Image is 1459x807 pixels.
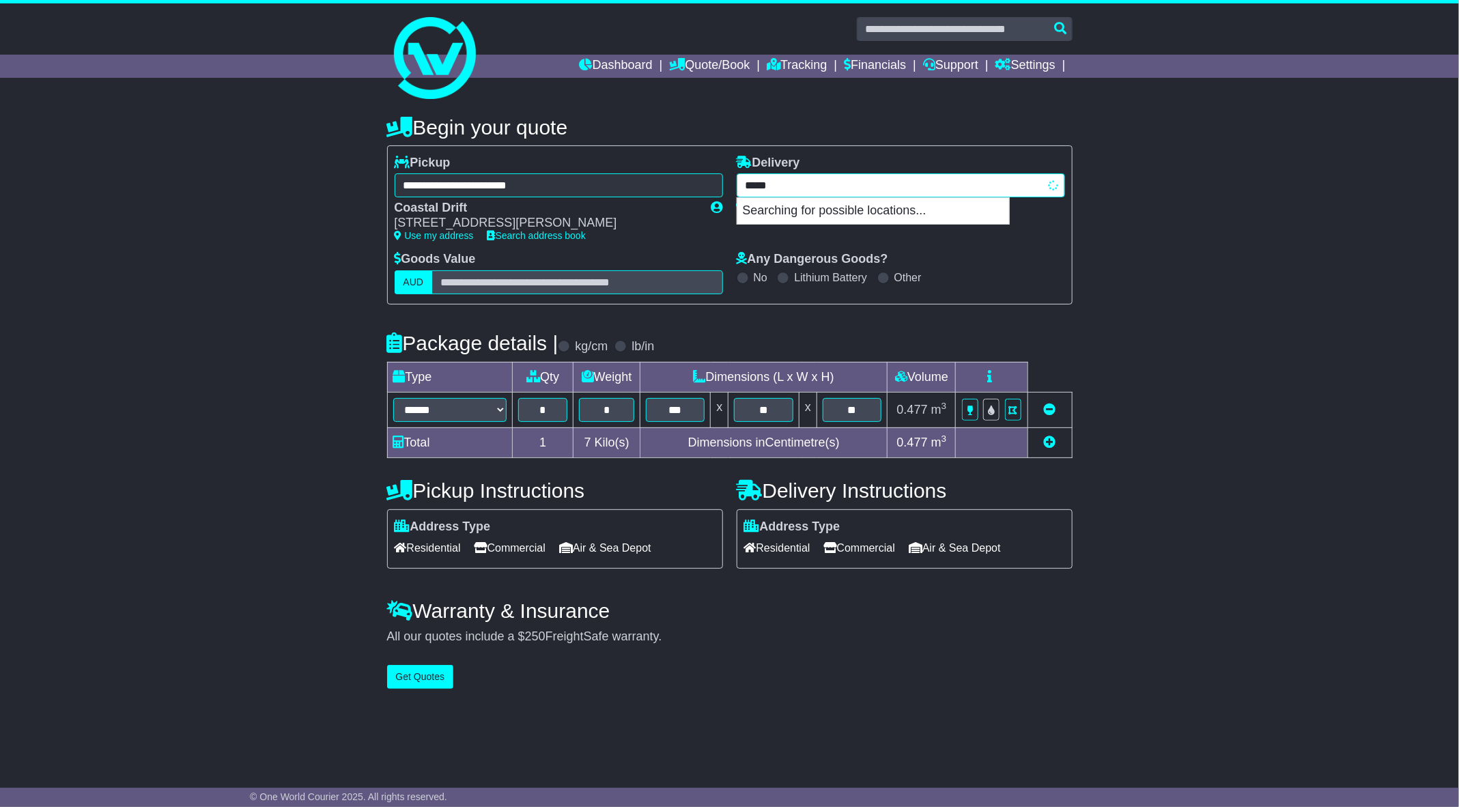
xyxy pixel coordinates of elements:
a: Dashboard [580,55,653,78]
label: Other [894,271,922,284]
span: Commercial [824,537,895,558]
typeahead: Please provide city [737,173,1065,197]
label: No [754,271,767,284]
label: Pickup [395,156,451,171]
span: 0.477 [897,403,928,416]
button: Get Quotes [387,665,454,689]
span: Air & Sea Depot [909,537,1001,558]
div: Coastal Drift [395,201,698,216]
label: Delivery [737,156,800,171]
h4: Begin your quote [387,116,1073,139]
a: Quote/Book [669,55,750,78]
a: Financials [844,55,906,78]
td: Kilo(s) [573,427,640,457]
td: Dimensions in Centimetre(s) [640,427,888,457]
td: Weight [573,362,640,392]
h4: Package details | [387,332,558,354]
td: 1 [512,427,573,457]
label: Address Type [395,520,491,535]
td: x [711,392,728,427]
span: 250 [525,629,546,643]
label: kg/cm [575,339,608,354]
p: Searching for possible locations... [737,198,1009,224]
span: m [931,436,947,449]
label: lb/in [632,339,654,354]
a: Settings [995,55,1056,78]
span: 7 [584,436,591,449]
span: 0.477 [897,436,928,449]
a: Add new item [1044,436,1056,449]
h4: Delivery Instructions [737,479,1073,502]
a: Use my address [395,230,474,241]
a: Tracking [767,55,827,78]
a: Remove this item [1044,403,1056,416]
label: Address Type [744,520,840,535]
sup: 3 [941,434,947,444]
td: Qty [512,362,573,392]
div: [STREET_ADDRESS][PERSON_NAME] [395,216,698,231]
sup: 3 [941,401,947,411]
td: Type [387,362,512,392]
label: Goods Value [395,252,476,267]
td: Dimensions (L x W x H) [640,362,888,392]
label: Lithium Battery [794,271,867,284]
a: Search address book [487,230,586,241]
td: x [799,392,817,427]
a: Support [923,55,978,78]
h4: Warranty & Insurance [387,599,1073,622]
span: Residential [744,537,810,558]
td: Total [387,427,512,457]
label: Any Dangerous Goods? [737,252,888,267]
span: © One World Courier 2025. All rights reserved. [250,791,447,802]
label: AUD [395,270,433,294]
td: Volume [888,362,956,392]
span: Commercial [474,537,546,558]
span: Residential [395,537,461,558]
div: All our quotes include a $ FreightSafe warranty. [387,629,1073,645]
h4: Pickup Instructions [387,479,723,502]
span: Air & Sea Depot [559,537,651,558]
span: m [931,403,947,416]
